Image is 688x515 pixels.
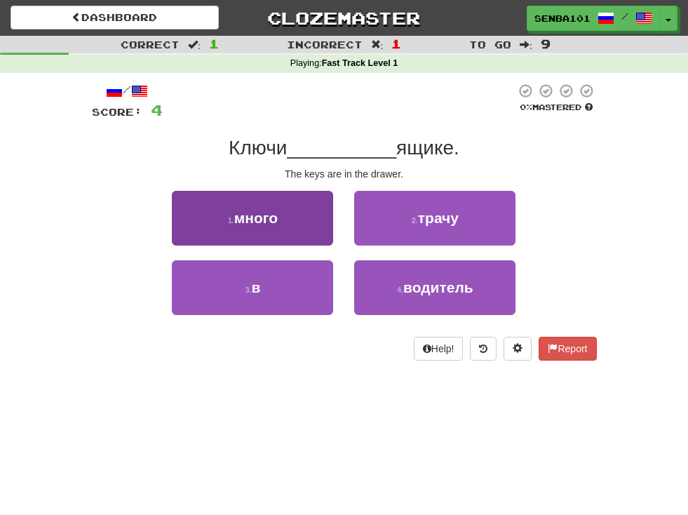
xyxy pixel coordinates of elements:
button: 2.трачу [354,191,515,246]
span: Incorrect [287,39,363,51]
button: 1.много [172,191,333,246]
span: 1 [391,36,401,51]
span: Correct [121,39,180,51]
button: Report [539,337,596,361]
span: 0 % [520,102,532,112]
button: 3.в [172,260,333,315]
span: : [188,39,201,49]
span: ящике. [396,137,459,159]
span: 9 [541,36,551,51]
span: Score: [92,106,142,118]
span: To go [469,39,511,51]
button: Round history (alt+y) [470,337,497,361]
button: Help! [414,337,464,361]
span: : [371,39,384,49]
div: / [92,83,163,100]
a: Senba1010 / [527,6,660,31]
a: Clozemaster [240,6,448,30]
span: Ключи [229,137,287,159]
span: много [234,210,278,226]
span: : [520,39,532,49]
small: 3 . [245,286,252,294]
span: 4 [151,101,163,119]
small: 4 . [397,286,403,294]
span: в [251,279,260,295]
span: __________ [287,137,396,159]
div: The keys are in the drawer. [92,167,597,181]
strong: Fast Track Level 1 [322,58,398,68]
small: 1 . [228,216,234,225]
a: Dashboard [11,6,219,29]
span: трачу [418,210,459,226]
span: / [621,11,628,21]
div: Mastered [515,102,597,113]
button: 4.водитель [354,260,515,315]
small: 2 . [412,216,418,225]
span: Senba1010 [534,12,591,25]
span: 1 [209,36,219,51]
span: водитель [403,279,473,295]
